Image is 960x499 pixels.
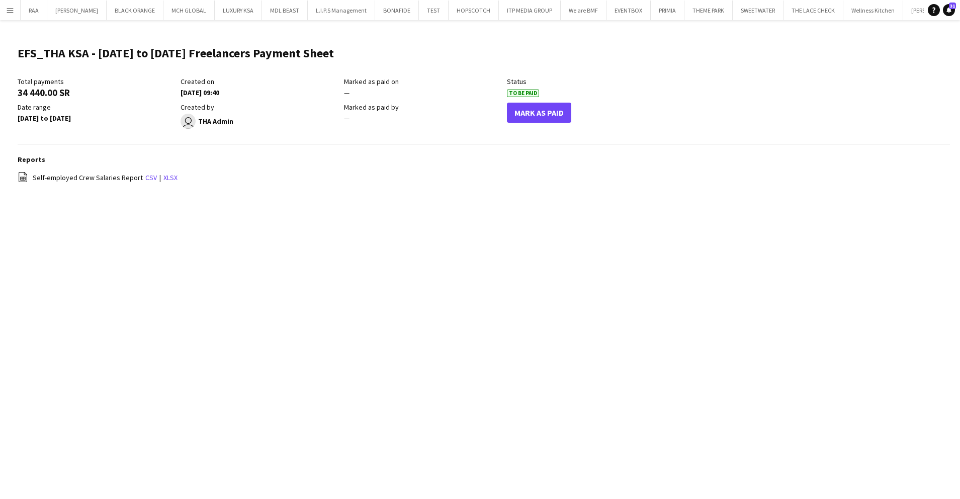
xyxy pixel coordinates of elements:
div: Created by [181,103,338,112]
div: Status [507,77,665,86]
h1: EFS_THA KSA - [DATE] to [DATE] Freelancers Payment Sheet [18,46,334,61]
button: Mark As Paid [507,103,571,123]
div: [DATE] 09:40 [181,88,338,97]
button: SWEETWATER [733,1,783,20]
span: — [344,114,350,123]
button: MCH GLOBAL [163,1,215,20]
button: RAA [21,1,47,20]
span: Self-employed Crew Salaries Report [33,173,143,182]
button: PRIMIA [651,1,684,20]
button: BLACK ORANGE [107,1,163,20]
button: L.I.P.S Management [308,1,375,20]
button: EVENTBOX [606,1,651,20]
span: To Be Paid [507,90,539,97]
button: BONAFIDE [375,1,419,20]
button: Wellness Kitchen [843,1,903,20]
span: 31 [949,3,956,9]
button: THE LACE CHECK [783,1,843,20]
button: MDL BEAST [262,1,308,20]
div: Date range [18,103,176,112]
button: THEME PARK [684,1,733,20]
button: [PERSON_NAME] [47,1,107,20]
div: | [18,172,950,184]
div: Total payments [18,77,176,86]
div: THA Admin [181,114,338,129]
button: ITP MEDIA GROUP [499,1,561,20]
a: xlsx [163,173,178,182]
h3: Reports [18,155,950,164]
div: Marked as paid by [344,103,502,112]
div: Marked as paid on [344,77,502,86]
div: [DATE] to [DATE] [18,114,176,123]
div: Created on [181,77,338,86]
button: We are BMF [561,1,606,20]
span: — [344,88,350,97]
div: 34 440.00 SR [18,88,176,97]
button: TEST [419,1,449,20]
a: 31 [943,4,955,16]
a: csv [145,173,157,182]
button: LUXURY KSA [215,1,262,20]
button: HOPSCOTCH [449,1,499,20]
